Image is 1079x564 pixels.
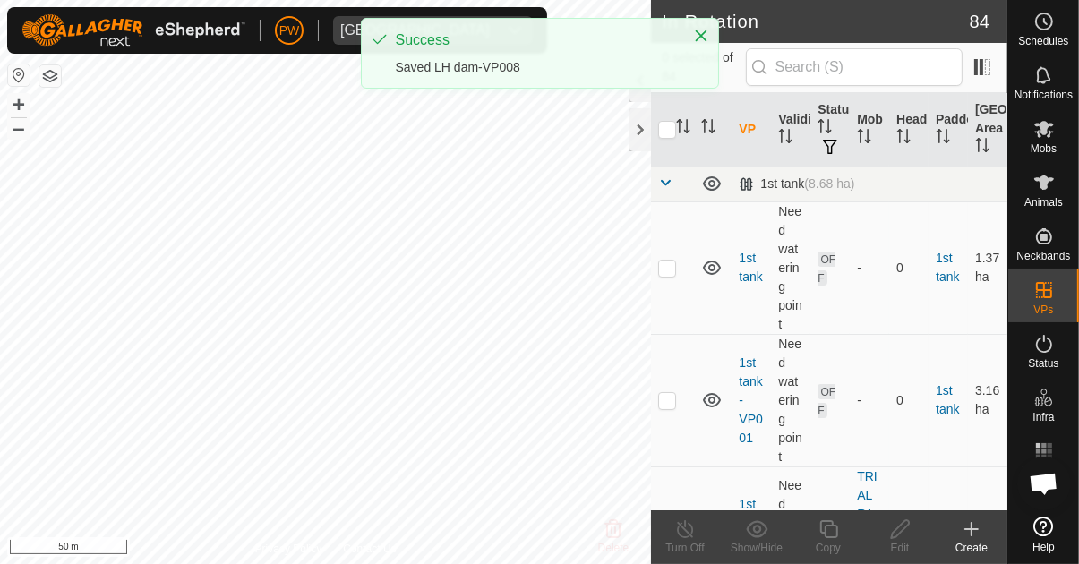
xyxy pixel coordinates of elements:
[739,251,762,284] a: 1st tank
[936,251,959,284] a: 1st tank
[936,383,959,416] a: 1st tank
[929,93,968,167] th: Paddock
[343,541,396,557] a: Contact Us
[333,16,497,45] span: Kawhia Farm
[676,122,690,136] p-sorticon: Activate to sort
[1015,90,1073,100] span: Notifications
[701,122,715,136] p-sorticon: Activate to sort
[975,141,989,155] p-sorticon: Activate to sort
[936,540,1007,556] div: Create
[662,11,969,32] h2: In Rotation
[810,93,850,167] th: Status
[279,21,300,40] span: PW
[497,16,533,45] div: dropdown trigger
[968,93,1007,167] th: [GEOGRAPHIC_DATA] Area
[857,259,882,278] div: -
[8,117,30,139] button: –
[804,176,854,191] span: (8.68 ha)
[8,64,30,86] button: Reset Map
[1032,412,1054,423] span: Infra
[771,201,810,334] td: Need watering point
[864,540,936,556] div: Edit
[1017,457,1071,510] a: Open chat
[889,201,929,334] td: 0
[39,65,61,87] button: Map Layers
[721,540,792,556] div: Show/Hide
[732,93,771,167] th: VP
[818,122,832,136] p-sorticon: Activate to sort
[889,334,929,466] td: 0
[818,252,835,286] span: OFF
[857,132,871,146] p-sorticon: Activate to sort
[771,93,810,167] th: Validity
[936,132,950,146] p-sorticon: Activate to sort
[255,541,322,557] a: Privacy Policy
[896,132,911,146] p-sorticon: Activate to sort
[746,48,963,86] input: Search (S)
[739,355,762,445] a: 1st tank-VP001
[396,30,675,51] div: Success
[778,132,792,146] p-sorticon: Activate to sort
[649,540,721,556] div: Turn Off
[850,93,889,167] th: Mob
[968,201,1007,334] td: 1.37 ha
[792,540,864,556] div: Copy
[818,384,835,418] span: OFF
[1016,251,1070,261] span: Neckbands
[771,334,810,466] td: Need watering point
[1018,36,1068,47] span: Schedules
[1028,358,1058,369] span: Status
[21,14,245,47] img: Gallagher Logo
[1033,304,1053,315] span: VPs
[396,58,675,77] div: Saved LH dam-VP008
[1031,143,1057,154] span: Mobs
[340,23,490,38] div: [GEOGRAPHIC_DATA]
[968,334,1007,466] td: 3.16 ha
[8,94,30,115] button: +
[1024,197,1063,208] span: Animals
[689,23,714,48] button: Close
[1022,466,1066,476] span: Heatmap
[1032,542,1055,552] span: Help
[739,176,854,192] div: 1st tank
[970,8,989,35] span: 84
[1008,509,1079,560] a: Help
[857,391,882,410] div: -
[889,93,929,167] th: Head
